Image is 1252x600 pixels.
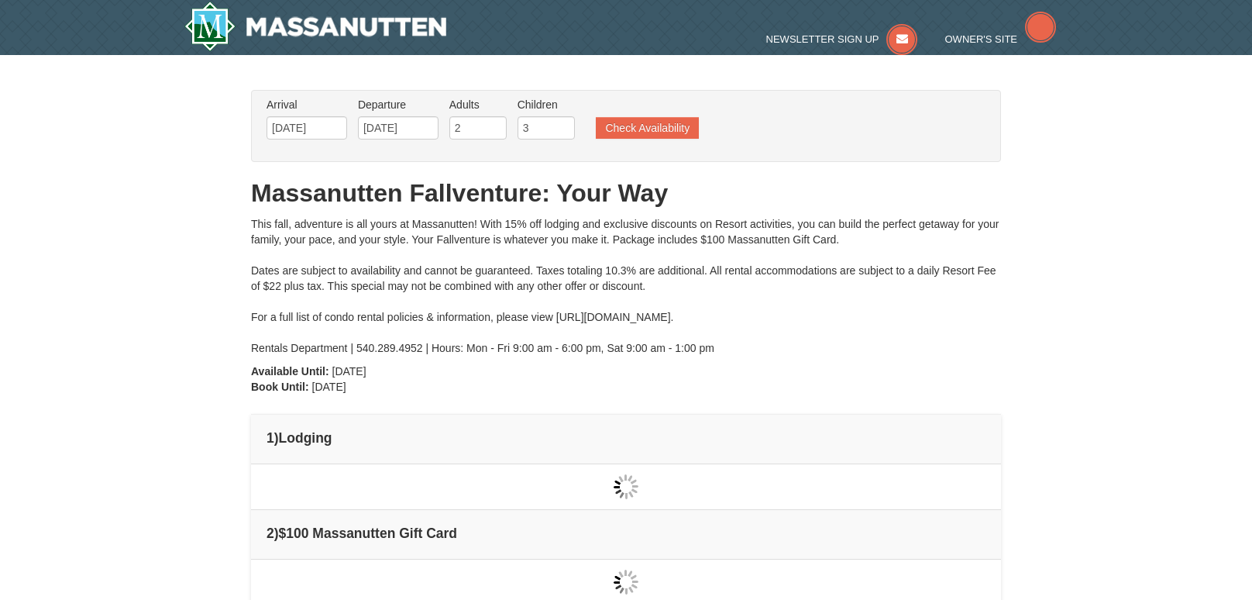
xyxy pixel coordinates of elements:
label: Departure [358,97,439,112]
img: wait gif [614,570,638,595]
span: ) [274,430,279,446]
label: Children [518,97,575,112]
span: [DATE] [332,365,366,378]
h4: 2 $100 Massanutten Gift Card [267,526,985,541]
span: Owner's Site [945,33,1018,45]
img: Massanutten Resort Logo [184,2,446,51]
button: Check Availability [596,117,699,139]
span: Newsletter Sign Up [766,33,879,45]
div: This fall, adventure is all yours at Massanutten! With 15% off lodging and exclusive discounts on... [251,216,1001,356]
h1: Massanutten Fallventure: Your Way [251,178,1001,209]
strong: Available Until: [251,365,329,378]
img: wait gif [614,474,638,499]
a: Newsletter Sign Up [766,33,918,45]
span: [DATE] [312,381,346,393]
h4: 1 Lodging [267,430,985,446]
a: Owner's Site [945,33,1057,45]
label: Arrival [267,97,347,112]
span: ) [274,526,279,541]
label: Adults [449,97,507,112]
a: Massanutten Resort [184,2,446,51]
strong: Book Until: [251,381,309,393]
